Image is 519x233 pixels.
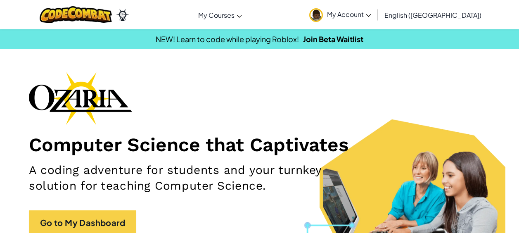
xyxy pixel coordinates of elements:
[303,34,363,44] a: Join Beta Waitlist
[305,2,375,28] a: My Account
[327,10,371,19] span: My Account
[116,9,129,21] img: Ozaria
[29,162,338,194] h2: A coding adventure for students and your turnkey solution for teaching Computer Science.
[384,11,481,19] span: English ([GEOGRAPHIC_DATA])
[380,4,486,26] a: English ([GEOGRAPHIC_DATA])
[198,11,235,19] span: My Courses
[29,133,490,156] h1: Computer Science that Captivates
[40,6,112,23] img: CodeCombat logo
[309,8,323,22] img: avatar
[156,34,299,44] span: NEW! Learn to code while playing Roblox!
[29,72,132,125] img: Ozaria branding logo
[194,4,246,26] a: My Courses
